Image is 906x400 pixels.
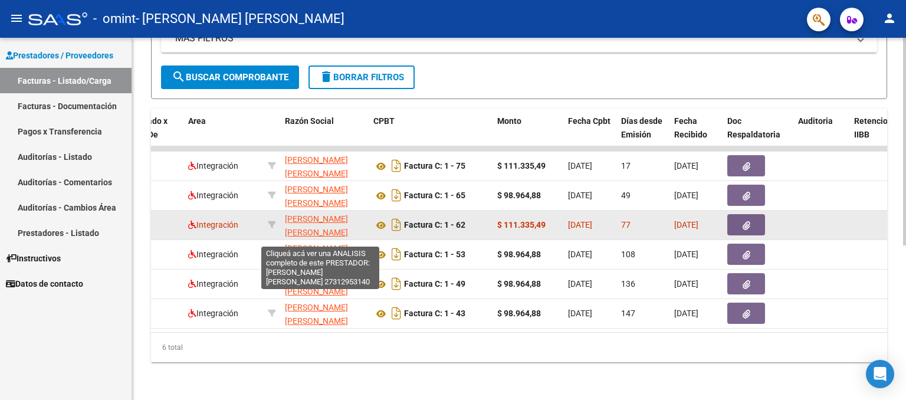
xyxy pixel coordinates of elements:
[621,279,635,288] span: 136
[123,116,168,139] span: Facturado x Orden De
[497,191,541,200] strong: $ 98.964,88
[621,250,635,259] span: 108
[389,274,404,293] i: Descargar documento
[669,109,723,160] datatable-header-cell: Fecha Recibido
[497,250,541,259] strong: $ 98.964,88
[389,304,404,323] i: Descargar documento
[497,279,541,288] strong: $ 98.964,88
[389,215,404,234] i: Descargar documento
[497,220,546,229] strong: $ 111.335,49
[497,309,541,318] strong: $ 98.964,88
[6,49,113,62] span: Prestadores / Proveedores
[882,11,897,25] mat-icon: person
[161,65,299,89] button: Buscar Comprobante
[621,191,631,200] span: 49
[285,212,364,237] div: 27312953140
[404,250,465,260] strong: Factura C: 1 - 53
[404,191,465,201] strong: Factura C: 1 - 65
[497,161,546,171] strong: $ 111.335,49
[6,277,83,290] span: Datos de contacto
[389,156,404,175] i: Descargar documento
[285,242,364,267] div: 27312953140
[568,191,592,200] span: [DATE]
[183,109,263,160] datatable-header-cell: Area
[188,309,238,318] span: Integración
[285,303,348,326] span: [PERSON_NAME] [PERSON_NAME]
[493,109,563,160] datatable-header-cell: Monto
[621,309,635,318] span: 147
[568,116,610,126] span: Fecha Cpbt
[563,109,616,160] datatable-header-cell: Fecha Cpbt
[568,220,592,229] span: [DATE]
[319,70,333,84] mat-icon: delete
[404,162,465,171] strong: Factura C: 1 - 75
[285,153,364,178] div: 27312953140
[369,109,493,160] datatable-header-cell: CPBT
[723,109,793,160] datatable-header-cell: Doc Respaldatoria
[188,279,238,288] span: Integración
[727,116,780,139] span: Doc Respaldatoria
[674,220,698,229] span: [DATE]
[568,161,592,171] span: [DATE]
[621,220,631,229] span: 77
[172,72,288,83] span: Buscar Comprobante
[136,6,344,32] span: - [PERSON_NAME] [PERSON_NAME]
[188,116,206,126] span: Area
[674,279,698,288] span: [DATE]
[161,24,877,53] mat-expansion-panel-header: MAS FILTROS
[616,109,669,160] datatable-header-cell: Días desde Emisión
[568,250,592,259] span: [DATE]
[404,280,465,289] strong: Factura C: 1 - 49
[568,309,592,318] span: [DATE]
[285,155,348,178] span: [PERSON_NAME] [PERSON_NAME]
[319,72,404,83] span: Borrar Filtros
[285,273,348,296] span: [PERSON_NAME] [PERSON_NAME]
[389,186,404,205] i: Descargar documento
[188,250,238,259] span: Integración
[285,116,334,126] span: Razón Social
[172,70,186,84] mat-icon: search
[285,214,348,237] span: [PERSON_NAME] [PERSON_NAME]
[674,309,698,318] span: [DATE]
[674,250,698,259] span: [DATE]
[188,191,238,200] span: Integración
[285,301,364,326] div: 27312953140
[674,161,698,171] span: [DATE]
[404,309,465,319] strong: Factura C: 1 - 43
[674,191,698,200] span: [DATE]
[798,116,833,126] span: Auditoria
[854,116,892,139] span: Retencion IIBB
[621,161,631,171] span: 17
[93,6,136,32] span: - omint
[285,271,364,296] div: 27312953140
[285,185,348,208] span: [PERSON_NAME] [PERSON_NAME]
[568,279,592,288] span: [DATE]
[404,221,465,230] strong: Factura C: 1 - 62
[866,360,894,388] div: Open Intercom Messenger
[119,109,183,160] datatable-header-cell: Facturado x Orden De
[175,32,849,45] mat-panel-title: MAS FILTROS
[674,116,707,139] span: Fecha Recibido
[285,244,348,267] span: [PERSON_NAME] [PERSON_NAME]
[621,116,662,139] span: Días desde Emisión
[151,333,887,362] div: 6 total
[188,220,238,229] span: Integración
[849,109,897,160] datatable-header-cell: Retencion IIBB
[793,109,849,160] datatable-header-cell: Auditoria
[497,116,521,126] span: Monto
[373,116,395,126] span: CPBT
[389,245,404,264] i: Descargar documento
[308,65,415,89] button: Borrar Filtros
[6,252,61,265] span: Instructivos
[188,161,238,171] span: Integración
[9,11,24,25] mat-icon: menu
[280,109,369,160] datatable-header-cell: Razón Social
[285,183,364,208] div: 27312953140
